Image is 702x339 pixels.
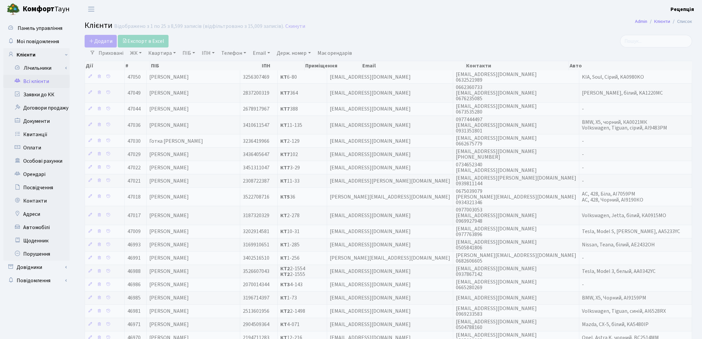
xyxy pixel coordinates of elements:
span: 3236419966 [243,137,269,145]
a: ЖК [127,47,144,59]
b: КТ [280,73,287,81]
span: AC, 428, Біла, АІ7059РМ AC, 428, Чорний, АІ9190КО [582,191,643,204]
span: 364 [280,89,298,97]
span: 0977444497 [EMAIL_ADDRESS][DOMAIN_NAME] 0931351801 [456,116,537,134]
span: [EMAIL_ADDRESS][DOMAIN_NAME] [330,137,411,145]
span: Volkswagen, Tiguan, синій, AI6528RX [582,308,666,315]
span: 47021 [127,177,141,185]
a: ПІБ [180,47,198,59]
a: Приховані [96,47,126,59]
span: 47049 [127,89,141,97]
a: Скинути [285,23,305,30]
span: 10-31 [280,228,300,235]
span: [EMAIL_ADDRESS][DOMAIN_NAME] [330,73,411,81]
th: ПІБ [150,61,261,70]
span: - [582,106,584,113]
span: [PERSON_NAME][EMAIL_ADDRESS][DOMAIN_NAME] [330,193,450,201]
b: КТ [280,228,287,235]
span: 47036 [127,122,141,129]
li: Список [670,18,692,25]
span: - [582,151,584,158]
a: Адреси [3,208,70,221]
th: Авто [569,61,692,70]
a: ІПН [199,47,217,59]
b: КТ7 [280,106,290,113]
span: 3169910651 [243,241,269,249]
span: 0662360733 [EMAIL_ADDRESS][DOMAIN_NAME] 0676235085 [456,84,537,102]
a: Документи [3,115,70,128]
nav: breadcrumb [625,15,702,29]
span: [EMAIL_ADDRESS][DOMAIN_NAME] 0977763896 [456,225,537,238]
span: 46981 [127,308,141,315]
b: КТ [280,255,287,262]
span: 47029 [127,151,141,158]
b: Комфорт [23,4,54,14]
span: KIA, Soul, Сірий, KA0980KO [582,73,644,81]
span: 46971 [127,321,141,328]
span: [EMAIL_ADDRESS][DOMAIN_NAME] 0665280269 [456,278,537,291]
span: 2904509364 [243,321,269,328]
span: [PERSON_NAME] [149,106,189,113]
span: 47050 [127,73,141,81]
a: Порушення [3,247,70,261]
span: [EMAIL_ADDRESS][DOMAIN_NAME] [330,281,411,289]
span: Мої повідомлення [17,38,59,45]
a: Довідники [3,261,70,274]
th: Дії [85,61,125,70]
input: Пошук... [620,35,692,47]
span: Додати [89,38,112,45]
span: 3526607043 [243,268,269,275]
span: [EMAIL_ADDRESS][DOMAIN_NAME] 0505841806 [456,238,537,251]
a: Квитанції [3,128,70,141]
span: [EMAIL_ADDRESS][DOMAIN_NAME] [330,89,411,97]
span: Nissan, Teana, білий, AE2432OH [582,241,655,249]
span: 3410611547 [243,122,269,129]
span: [EMAIL_ADDRESS][DOMAIN_NAME] [330,308,411,315]
span: 47022 [127,164,141,171]
b: КТ2 [280,271,290,278]
span: [EMAIL_ADDRESS][DOMAIN_NAME] 0504788160 [456,318,537,331]
span: [EMAIL_ADDRESS][DOMAIN_NAME] [456,295,537,302]
b: КТ [280,295,287,302]
span: 47017 [127,212,141,219]
th: Контакти [465,61,569,70]
span: [PERSON_NAME] [149,193,189,201]
a: Контакти [3,194,70,208]
a: Повідомлення [3,274,70,287]
span: 3-29 [280,164,300,171]
span: 6-80 [280,73,297,81]
th: # [125,61,150,70]
span: [PERSON_NAME] [149,89,189,97]
a: Автомобілі [3,221,70,234]
b: КТ7 [280,89,290,97]
span: - [582,177,584,185]
span: - [582,164,584,171]
span: [PERSON_NAME] [149,151,189,158]
span: 3436405647 [243,151,269,158]
span: 36 [280,193,295,201]
span: 2513601956 [243,308,269,315]
button: Переключити навігацію [83,4,100,15]
span: [EMAIL_ADDRESS][DOMAIN_NAME] [330,151,411,158]
span: [PERSON_NAME] [149,268,189,275]
div: Відображено з 1 по 25 з 8,599 записів (відфільтровано з 15,009 записів). [114,23,284,30]
span: [EMAIL_ADDRESS][DOMAIN_NAME] [330,268,411,275]
span: 0734652340 [EMAIL_ADDRESS][DOMAIN_NAME] [456,161,537,174]
span: [EMAIL_ADDRESS][DOMAIN_NAME] [330,241,411,249]
b: КТ2 [280,308,290,315]
span: [PERSON_NAME] [149,164,189,171]
a: Всі клієнти [3,75,70,88]
span: 47030 [127,137,141,145]
span: 46986 [127,281,141,289]
b: КТ2 [280,265,290,272]
span: 47044 [127,106,141,113]
a: Admin [635,18,647,25]
span: 11-33 [280,177,300,185]
span: [PERSON_NAME][EMAIL_ADDRESS][DOMAIN_NAME] 0682606605 [456,252,576,265]
span: [PERSON_NAME] [149,241,189,249]
span: 1-73 [280,295,297,302]
b: КТ [280,212,287,219]
th: ІПН [261,61,305,70]
span: 11-135 [280,122,302,129]
span: - [582,255,584,262]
